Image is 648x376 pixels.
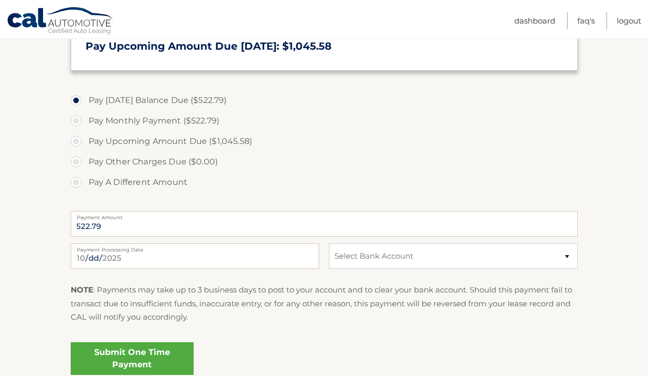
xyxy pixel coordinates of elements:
[71,285,93,295] strong: NOTE
[71,283,578,324] p: : Payments may take up to 3 business days to post to your account and to clear your bank account....
[514,12,555,29] a: Dashboard
[86,40,563,53] h3: Pay Upcoming Amount Due [DATE]: $1,045.58
[71,243,319,269] input: Payment Date
[7,7,114,36] a: Cal Automotive
[71,111,578,131] label: Pay Monthly Payment ($522.79)
[71,172,578,193] label: Pay A Different Amount
[71,90,578,111] label: Pay [DATE] Balance Due ($522.79)
[71,211,578,237] input: Payment Amount
[71,152,578,172] label: Pay Other Charges Due ($0.00)
[71,243,319,252] label: Payment Processing Date
[71,211,578,219] label: Payment Amount
[71,131,578,152] label: Pay Upcoming Amount Due ($1,045.58)
[617,12,641,29] a: Logout
[71,342,194,375] a: Submit One Time Payment
[577,12,595,29] a: FAQ's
